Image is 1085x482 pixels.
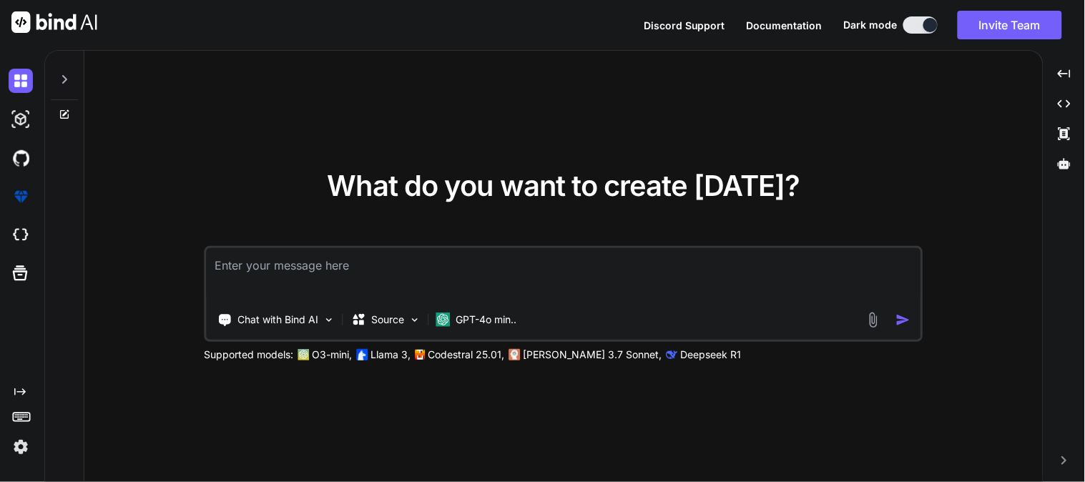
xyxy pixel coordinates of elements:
[9,223,33,247] img: cloudideIcon
[328,168,800,203] span: What do you want to create [DATE]?
[409,314,421,326] img: Pick Models
[298,349,310,360] img: GPT-4
[205,348,294,362] p: Supported models:
[747,18,823,33] button: Documentation
[9,185,33,209] img: premium
[238,313,319,327] p: Chat with Bind AI
[644,18,725,33] button: Discord Support
[372,313,405,327] p: Source
[323,314,335,326] img: Pick Tools
[844,18,898,32] span: Dark mode
[524,348,662,362] p: [PERSON_NAME] 3.7 Sonnet,
[865,312,882,328] img: attachment
[456,313,517,327] p: GPT-4o min..
[747,19,823,31] span: Documentation
[644,19,725,31] span: Discord Support
[9,69,33,93] img: darkChat
[896,313,911,328] img: icon
[428,348,505,362] p: Codestral 25.01,
[357,349,368,360] img: Llama2
[9,146,33,170] img: githubDark
[958,11,1062,39] button: Invite Team
[509,349,521,360] img: claude
[11,11,97,33] img: Bind AI
[436,313,451,327] img: GPT-4o mini
[371,348,411,362] p: Llama 3,
[313,348,353,362] p: O3-mini,
[9,107,33,132] img: darkAi-studio
[416,350,426,360] img: Mistral-AI
[667,349,678,360] img: claude
[681,348,742,362] p: Deepseek R1
[9,435,33,459] img: settings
